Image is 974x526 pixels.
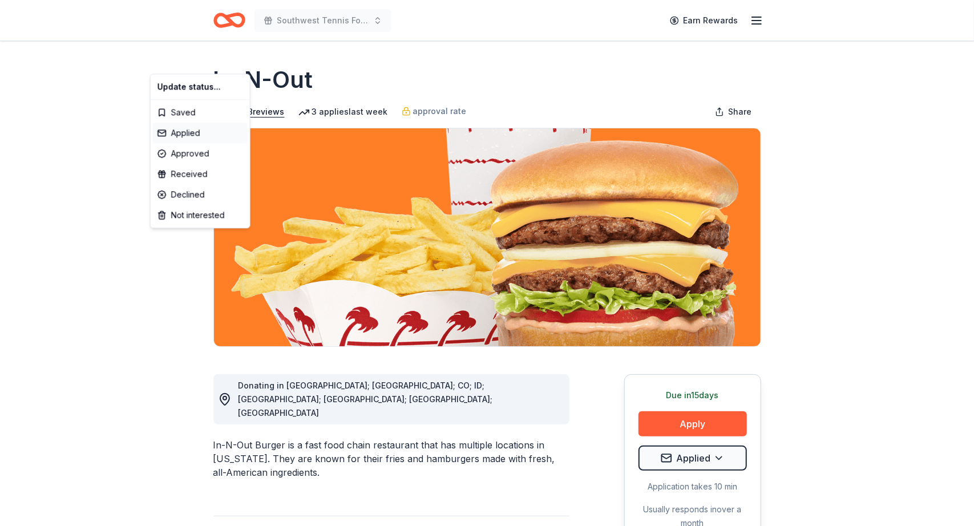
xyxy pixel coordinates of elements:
[153,76,248,97] div: Update status...
[277,14,369,27] span: Southwest Tennis Foundation Silent Auction
[153,205,248,225] div: Not interested
[153,123,248,143] div: Applied
[153,143,248,164] div: Approved
[153,184,248,205] div: Declined
[153,102,248,123] div: Saved
[153,164,248,184] div: Received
